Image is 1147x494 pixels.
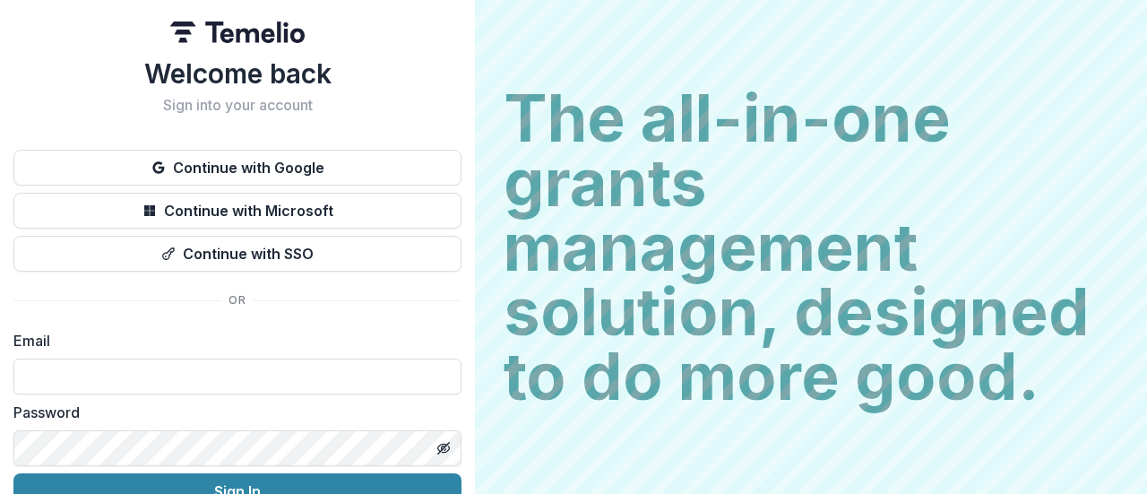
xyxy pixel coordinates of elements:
label: Password [13,402,451,423]
button: Continue with Microsoft [13,193,461,229]
button: Continue with Google [13,150,461,186]
h2: Sign into your account [13,97,461,114]
h1: Welcome back [13,57,461,90]
label: Email [13,330,451,351]
button: Toggle password visibility [429,434,458,463]
button: Continue with SSO [13,236,461,272]
img: Temelio [170,22,305,43]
